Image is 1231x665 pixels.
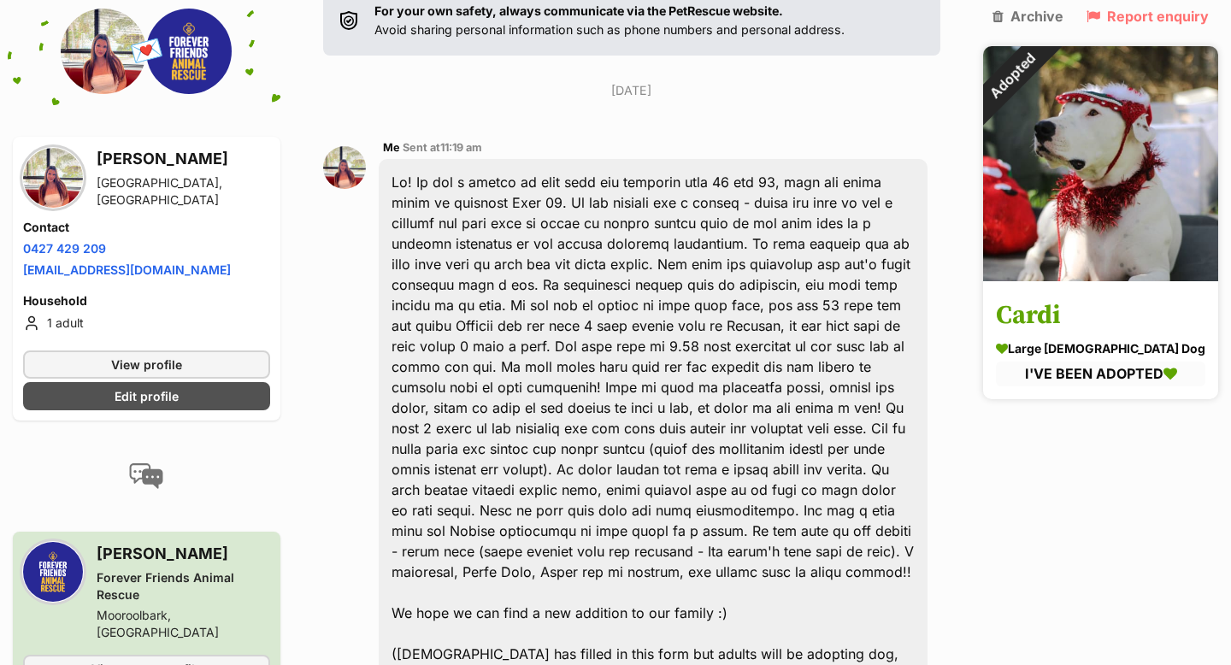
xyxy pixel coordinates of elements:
[996,362,1205,386] div: I'VE BEEN ADOPTED
[97,542,270,566] h3: [PERSON_NAME]
[440,141,482,154] span: 11:19 am
[23,313,270,333] li: 1 adult
[97,147,270,171] h3: [PERSON_NAME]
[403,141,482,154] span: Sent at
[127,33,166,70] span: 💌
[1087,9,1209,24] a: Report enquiry
[23,219,270,236] h4: Contact
[323,146,366,189] img: Caity Stanway profile pic
[983,268,1218,285] a: Adopted
[97,607,270,641] div: Mooroolbark, [GEOGRAPHIC_DATA]
[23,148,83,208] img: Caity Stanway profile pic
[23,241,106,256] a: 0427 429 209
[983,46,1218,281] img: Cardi
[374,2,845,38] p: Avoid sharing personal information such as phone numbers and personal address.
[23,382,270,410] a: Edit profile
[129,463,163,489] img: conversation-icon-4a6f8262b818ee0b60e3300018af0b2d0b884aa5de6e9bcb8d3d4eeb1a70a7c4.svg
[23,292,270,309] h4: Household
[61,9,146,94] img: Caity Stanway profile pic
[23,542,83,602] img: Forever Friends Animal Rescue profile pic
[996,340,1205,358] div: large [DEMOGRAPHIC_DATA] Dog
[97,569,270,603] div: Forever Friends Animal Rescue
[97,174,270,209] div: [GEOGRAPHIC_DATA], [GEOGRAPHIC_DATA]
[323,81,940,99] p: [DATE]
[23,350,270,379] a: View profile
[992,9,1063,24] a: Archive
[996,297,1205,336] h3: Cardi
[146,9,232,94] img: Forever Friends Animal Rescue profile pic
[383,141,400,154] span: Me
[115,387,179,405] span: Edit profile
[983,285,1218,399] a: Cardi large [DEMOGRAPHIC_DATA] Dog I'VE BEEN ADOPTED
[23,262,231,277] a: [EMAIL_ADDRESS][DOMAIN_NAME]
[111,356,182,374] span: View profile
[961,24,1065,128] div: Adopted
[374,3,783,18] strong: For your own safety, always communicate via the PetRescue website.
